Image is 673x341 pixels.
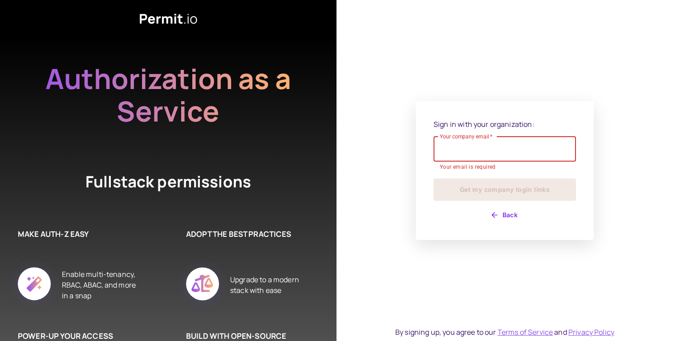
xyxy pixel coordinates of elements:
label: Your company email [440,133,493,140]
h2: Authorization as a Service [17,62,320,127]
p: Sign in with your organization: [434,119,576,130]
a: Privacy Policy [568,327,614,337]
h6: MAKE AUTH-Z EASY [18,228,142,240]
a: Terms of Service [498,327,553,337]
div: Upgrade to a modern stack with ease [230,257,310,313]
button: Back [434,208,576,222]
button: Get my company login links [434,179,576,201]
p: Your email is required [440,163,570,172]
h4: Fullstack permissions [53,171,284,193]
div: By signing up, you agree to our and [395,327,614,337]
h6: ADOPT THE BEST PRACTICES [186,228,310,240]
div: Enable multi-tenancy, RBAC, ABAC, and more in a snap [62,257,142,313]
